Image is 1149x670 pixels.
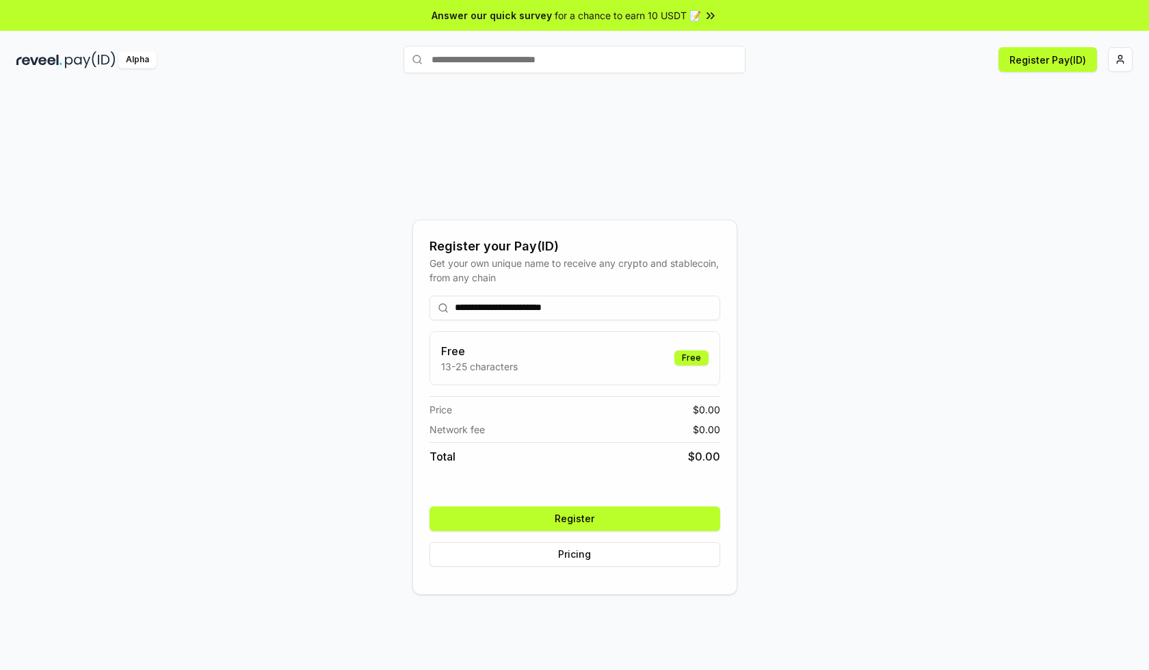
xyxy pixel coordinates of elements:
img: pay_id [65,51,116,68]
div: Alpha [118,51,157,68]
h3: Free [441,343,518,359]
button: Register [430,506,720,531]
span: $ 0.00 [693,402,720,417]
span: Network fee [430,422,485,437]
div: Free [674,350,709,365]
p: 13-25 characters [441,359,518,374]
img: reveel_dark [16,51,62,68]
button: Register Pay(ID) [999,47,1097,72]
span: Total [430,448,455,465]
button: Pricing [430,542,720,567]
span: for a chance to earn 10 USDT 📝 [555,8,701,23]
span: Price [430,402,452,417]
div: Get your own unique name to receive any crypto and stablecoin, from any chain [430,256,720,285]
div: Register your Pay(ID) [430,237,720,256]
span: $ 0.00 [693,422,720,437]
span: Answer our quick survey [432,8,552,23]
span: $ 0.00 [688,448,720,465]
